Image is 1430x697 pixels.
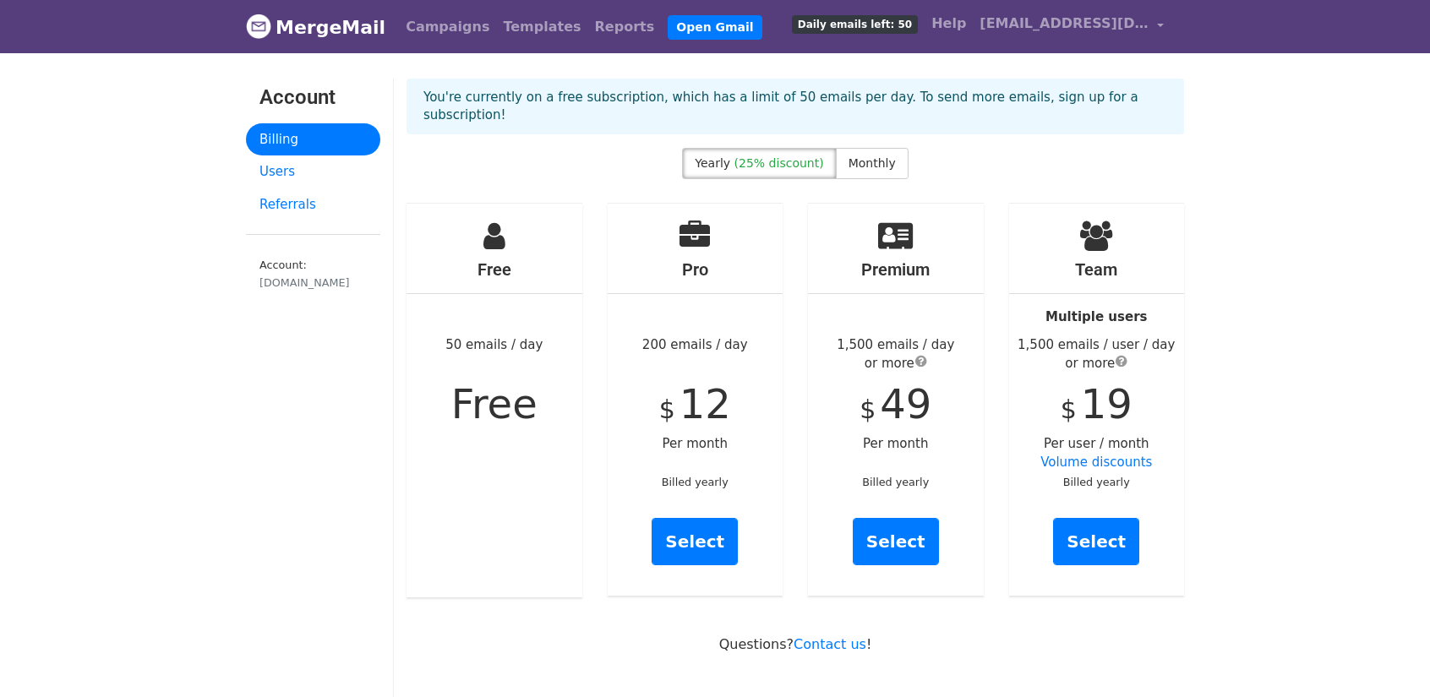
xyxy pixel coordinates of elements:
a: Templates [496,10,587,44]
img: MergeMail logo [246,14,271,39]
span: [EMAIL_ADDRESS][DOMAIN_NAME] [980,14,1149,34]
h4: Free [407,259,582,280]
a: Select [1053,518,1139,565]
small: Billed yearly [862,476,929,488]
div: Per user / month [1009,204,1185,596]
a: Select [853,518,939,565]
a: Reports [588,10,662,44]
h4: Pro [608,259,783,280]
a: MergeMail [246,9,385,45]
strong: Multiple users [1045,309,1147,324]
div: 1,500 emails / day or more [808,335,984,373]
a: Select [652,518,738,565]
a: Referrals [246,188,380,221]
small: Account: [259,259,367,291]
a: Open Gmail [668,15,761,40]
div: [DOMAIN_NAME] [259,275,367,291]
div: 1,500 emails / user / day or more [1009,335,1185,373]
a: Campaigns [399,10,496,44]
a: Billing [246,123,380,156]
span: (25% discount) [734,156,824,170]
small: Billed yearly [662,476,729,488]
span: Daily emails left: 50 [792,15,918,34]
span: $ [860,395,876,424]
span: Yearly [695,156,730,170]
div: 200 emails / day Per month [608,204,783,596]
span: Monthly [849,156,896,170]
a: Daily emails left: 50 [785,7,925,41]
a: Volume discounts [1040,455,1152,470]
span: 49 [880,380,931,427]
span: 19 [1081,380,1133,427]
div: 50 emails / day [407,204,582,597]
a: Contact us [794,636,866,652]
h4: Premium [808,259,984,280]
span: 12 [680,380,731,427]
p: Questions? ! [407,635,1184,653]
a: [EMAIL_ADDRESS][DOMAIN_NAME] [973,7,1171,46]
span: $ [659,395,675,424]
a: Users [246,155,380,188]
p: You're currently on a free subscription, which has a limit of 50 emails per day. To send more ema... [423,89,1167,124]
a: Help [925,7,973,41]
div: Per month [808,204,984,596]
h3: Account [259,85,367,110]
span: $ [1061,395,1077,424]
small: Billed yearly [1063,476,1130,488]
h4: Team [1009,259,1185,280]
span: Free [451,380,538,427]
